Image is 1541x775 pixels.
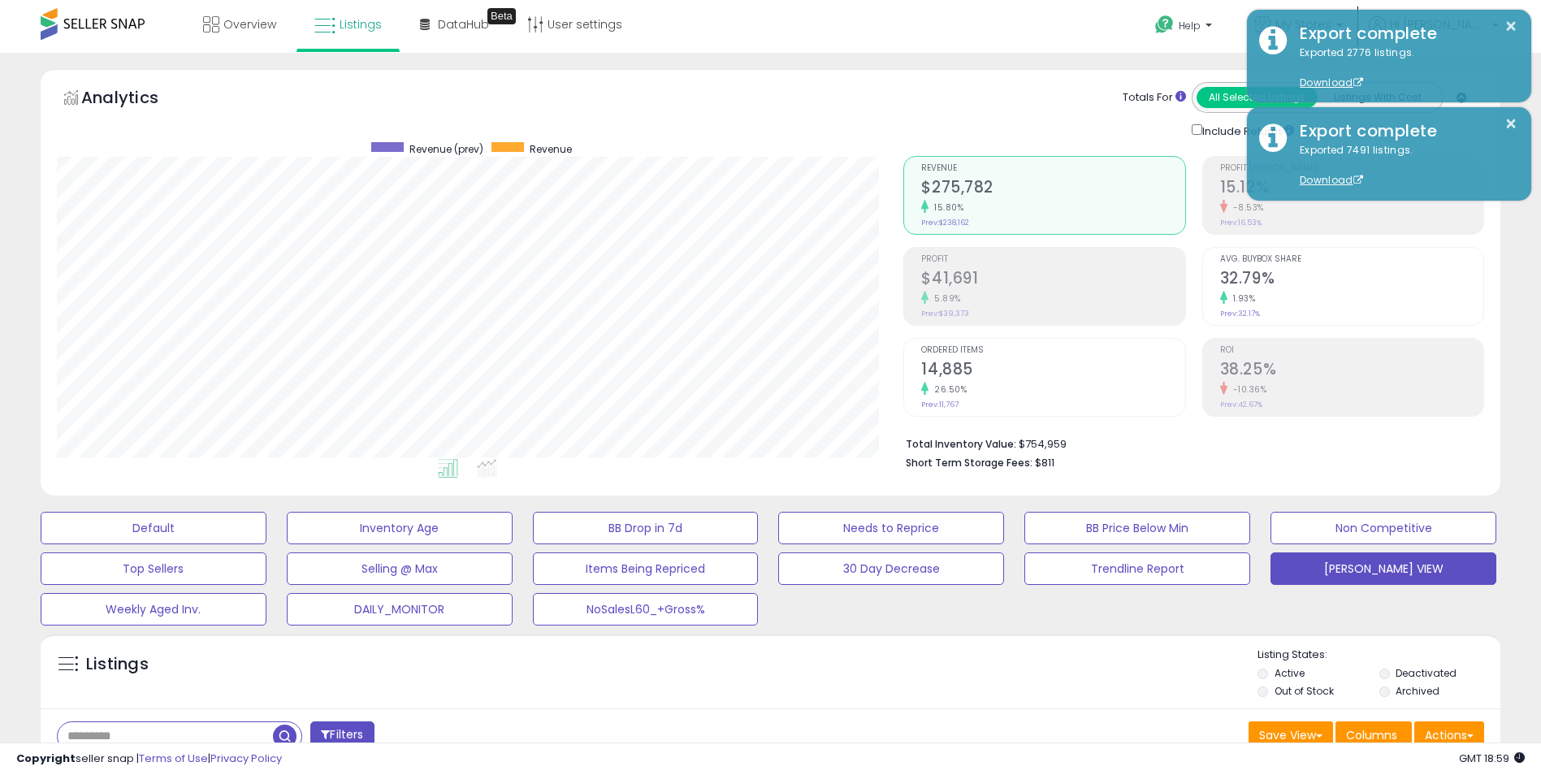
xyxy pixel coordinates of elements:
[1227,292,1256,305] small: 1.93%
[340,16,382,32] span: Listings
[1220,178,1483,200] h2: 15.12%
[1154,15,1175,35] i: Get Help
[409,142,483,156] span: Revenue (prev)
[41,593,266,626] button: Weekly Aged Inv.
[438,16,489,32] span: DataHub
[41,552,266,585] button: Top Sellers
[1123,90,1186,106] div: Totals For
[928,292,961,305] small: 5.89%
[530,142,572,156] span: Revenue
[1024,552,1250,585] button: Trendline Report
[1220,360,1483,382] h2: 38.25%
[1414,721,1484,749] button: Actions
[210,751,282,766] a: Privacy Policy
[1335,721,1412,749] button: Columns
[1257,647,1500,663] p: Listing States:
[533,593,759,626] button: NoSalesL60_+Gross%
[1220,400,1262,409] small: Prev: 42.67%
[287,552,513,585] button: Selling @ Max
[1288,143,1519,188] div: Exported 7491 listings.
[1220,218,1262,227] small: Prev: 16.53%
[921,164,1184,173] span: Revenue
[487,8,516,24] div: Tooltip anchor
[223,16,276,32] span: Overview
[1275,684,1334,698] label: Out of Stock
[287,593,513,626] button: DAILY_MONITOR
[921,360,1184,382] h2: 14,885
[1197,87,1318,108] button: All Selected Listings
[1227,201,1264,214] small: -8.53%
[1504,16,1517,37] button: ×
[533,512,759,544] button: BB Drop in 7d
[86,653,149,676] h5: Listings
[1227,383,1267,396] small: -10.36%
[533,552,759,585] button: Items Being Repriced
[921,400,959,409] small: Prev: 11,767
[1180,121,1314,140] div: Include Returns
[1288,119,1519,143] div: Export complete
[921,255,1184,264] span: Profit
[1346,727,1397,743] span: Columns
[1179,19,1201,32] span: Help
[1504,114,1517,134] button: ×
[1300,76,1363,89] a: Download
[1459,751,1525,766] span: 2025-08-13 18:59 GMT
[1396,666,1457,680] label: Deactivated
[1300,173,1363,187] a: Download
[928,383,967,396] small: 26.50%
[921,178,1184,200] h2: $275,782
[906,456,1032,470] b: Short Term Storage Fees:
[1275,666,1305,680] label: Active
[921,218,969,227] small: Prev: $238,162
[906,433,1472,452] li: $754,959
[1270,512,1496,544] button: Non Competitive
[1220,269,1483,291] h2: 32.79%
[1035,455,1054,470] span: $811
[921,346,1184,355] span: Ordered Items
[1142,2,1228,53] a: Help
[1220,164,1483,173] span: Profit [PERSON_NAME]
[1396,684,1439,698] label: Archived
[921,269,1184,291] h2: $41,691
[1288,45,1519,91] div: Exported 2776 listings.
[778,512,1004,544] button: Needs to Reprice
[906,437,1016,451] b: Total Inventory Value:
[1024,512,1250,544] button: BB Price Below Min
[778,552,1004,585] button: 30 Day Decrease
[81,86,190,113] h5: Analytics
[310,721,374,750] button: Filters
[41,512,266,544] button: Default
[1288,22,1519,45] div: Export complete
[1249,721,1333,749] button: Save View
[287,512,513,544] button: Inventory Age
[928,201,963,214] small: 15.80%
[1220,255,1483,264] span: Avg. Buybox Share
[1220,309,1260,318] small: Prev: 32.17%
[139,751,208,766] a: Terms of Use
[16,751,282,767] div: seller snap | |
[16,751,76,766] strong: Copyright
[921,309,969,318] small: Prev: $39,373
[1220,346,1483,355] span: ROI
[1270,552,1496,585] button: [PERSON_NAME] VIEW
